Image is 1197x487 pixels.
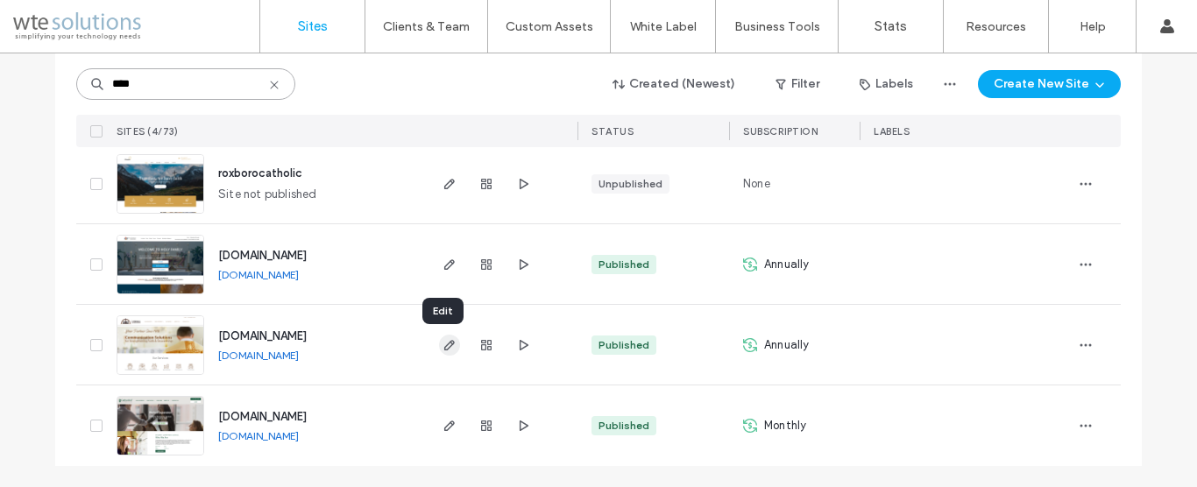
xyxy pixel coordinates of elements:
[598,257,649,272] div: Published
[630,19,697,34] label: White Label
[218,166,302,180] a: roxborocatholic
[218,268,299,281] a: [DOMAIN_NAME]
[743,175,770,193] span: None
[598,176,662,192] div: Unpublished
[117,125,178,138] span: SITES (4/73)
[218,186,317,203] span: Site not published
[966,19,1026,34] label: Resources
[218,429,299,442] a: [DOMAIN_NAME]
[764,256,810,273] span: Annually
[383,19,470,34] label: Clients & Team
[422,298,464,324] div: Edit
[598,70,751,98] button: Created (Newest)
[218,410,307,423] a: [DOMAIN_NAME]
[1080,19,1106,34] label: Help
[218,249,307,262] a: [DOMAIN_NAME]
[598,418,649,434] div: Published
[743,125,818,138] span: SUBSCRIPTION
[591,125,634,138] span: STATUS
[874,125,910,138] span: LABELS
[298,18,328,34] label: Sites
[598,337,649,353] div: Published
[506,19,593,34] label: Custom Assets
[218,349,299,362] a: [DOMAIN_NAME]
[875,18,907,34] label: Stats
[764,417,806,434] span: Monthly
[734,19,820,34] label: Business Tools
[978,70,1121,98] button: Create New Site
[39,12,75,28] span: Help
[764,336,810,354] span: Annually
[218,329,307,342] a: [DOMAIN_NAME]
[758,70,837,98] button: Filter
[844,70,929,98] button: Labels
